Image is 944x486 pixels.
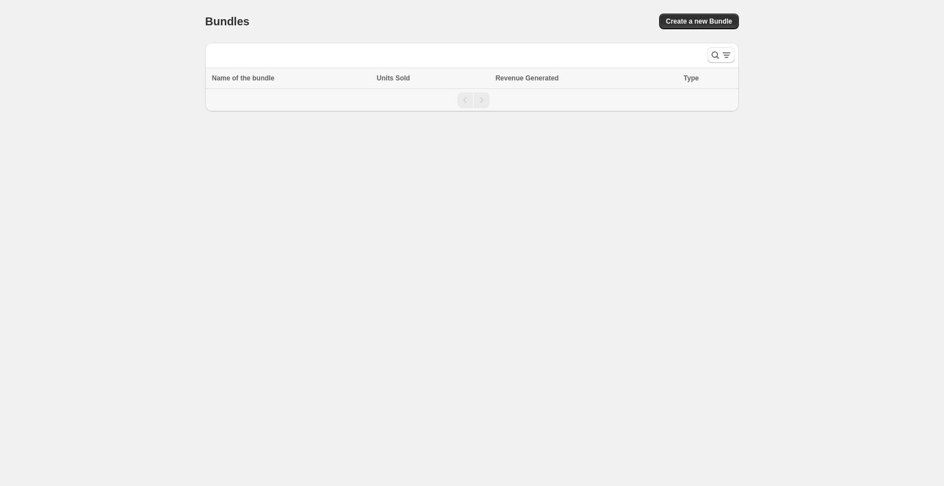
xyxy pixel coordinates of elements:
nav: Pagination [205,88,739,111]
h1: Bundles [205,15,249,28]
span: Create a new Bundle [666,17,732,26]
button: Revenue Generated [496,73,570,84]
button: Search and filter results [707,47,734,63]
div: Name of the bundle [212,73,370,84]
div: Type [684,73,732,84]
button: Units Sold [376,73,421,84]
button: Create a new Bundle [659,13,739,29]
span: Revenue Generated [496,73,559,84]
span: Units Sold [376,73,410,84]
